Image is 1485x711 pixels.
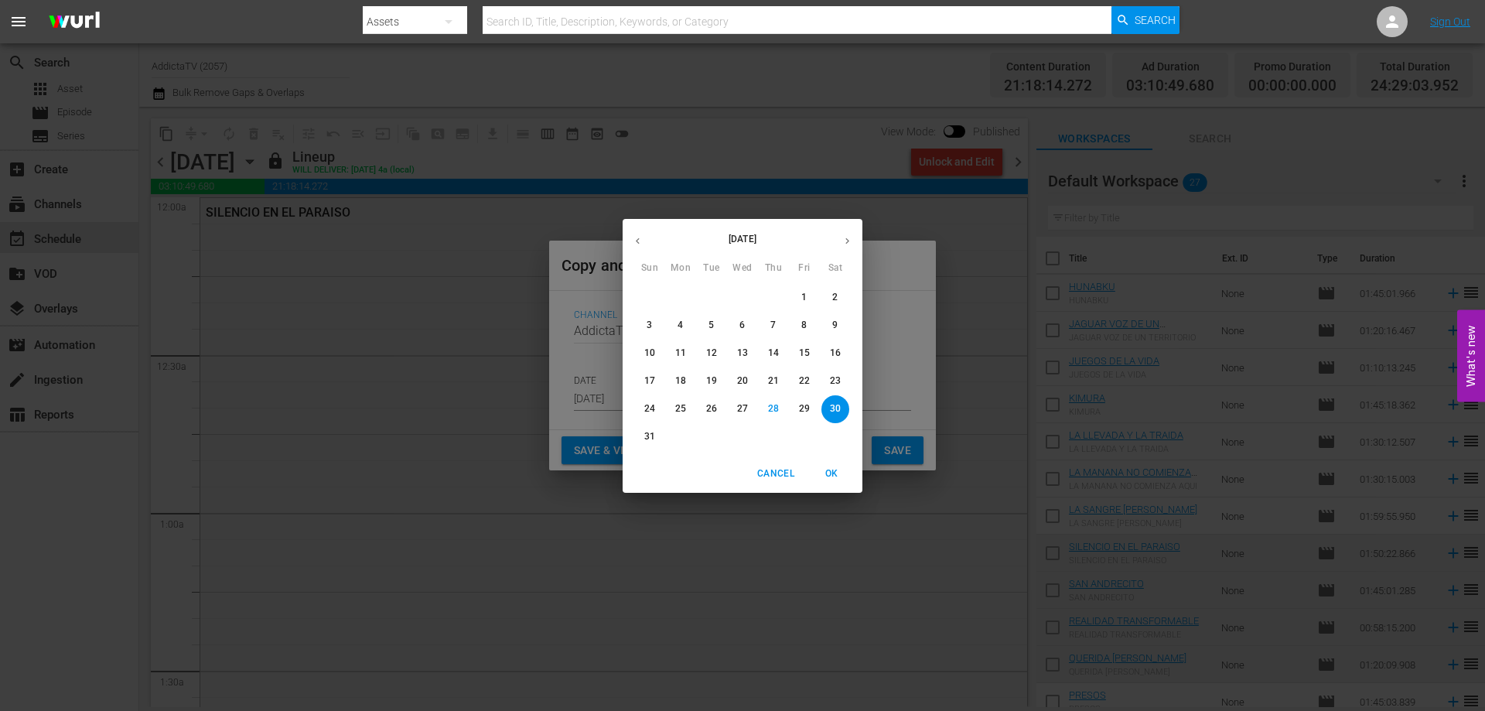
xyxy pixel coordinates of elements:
[636,423,664,451] button: 31
[790,261,818,276] span: Fri
[821,261,849,276] span: Sat
[790,312,818,340] button: 8
[37,4,111,40] img: ans4CAIJ8jUAAAAAAAAAAAAAAAAAAAAAAAAgQb4GAAAAAAAAAAAAAAAAAAAAAAAAJMjXAAAAAAAAAAAAAAAAAAAAAAAAgAT5G...
[667,367,695,395] button: 18
[790,284,818,312] button: 1
[737,402,748,415] p: 27
[708,319,714,332] p: 5
[698,367,725,395] button: 19
[675,402,686,415] p: 25
[799,347,810,360] p: 15
[757,466,794,482] span: Cancel
[698,261,725,276] span: Tue
[644,347,655,360] p: 10
[706,374,717,388] p: 19
[799,402,810,415] p: 29
[821,367,849,395] button: 23
[729,367,756,395] button: 20
[675,374,686,388] p: 18
[768,374,779,388] p: 21
[760,395,787,423] button: 28
[667,261,695,276] span: Mon
[729,395,756,423] button: 27
[675,347,686,360] p: 11
[706,402,717,415] p: 26
[801,291,807,304] p: 1
[729,261,756,276] span: Wed
[653,232,832,246] p: [DATE]
[821,312,849,340] button: 9
[647,319,652,332] p: 3
[1135,6,1176,34] span: Search
[760,367,787,395] button: 21
[636,312,664,340] button: 3
[813,466,850,482] span: OK
[667,395,695,423] button: 25
[636,367,664,395] button: 17
[790,340,818,367] button: 15
[832,319,838,332] p: 9
[799,374,810,388] p: 22
[678,319,683,332] p: 4
[830,347,841,360] p: 16
[807,461,856,487] button: OK
[706,347,717,360] p: 12
[768,347,779,360] p: 14
[821,340,849,367] button: 16
[644,402,655,415] p: 24
[698,395,725,423] button: 26
[636,261,664,276] span: Sun
[760,261,787,276] span: Thu
[737,374,748,388] p: 20
[698,312,725,340] button: 5
[760,312,787,340] button: 7
[821,284,849,312] button: 2
[636,340,664,367] button: 10
[751,461,801,487] button: Cancel
[832,291,838,304] p: 2
[768,402,779,415] p: 28
[698,340,725,367] button: 12
[667,340,695,367] button: 11
[667,312,695,340] button: 4
[1457,309,1485,402] button: Open Feedback Widget
[636,395,664,423] button: 24
[729,312,756,340] button: 6
[1430,15,1470,28] a: Sign Out
[790,367,818,395] button: 22
[729,340,756,367] button: 13
[737,347,748,360] p: 13
[770,319,776,332] p: 7
[644,374,655,388] p: 17
[644,430,655,443] p: 31
[801,319,807,332] p: 8
[830,374,841,388] p: 23
[9,12,28,31] span: menu
[821,395,849,423] button: 30
[760,340,787,367] button: 14
[790,395,818,423] button: 29
[739,319,745,332] p: 6
[830,402,841,415] p: 30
